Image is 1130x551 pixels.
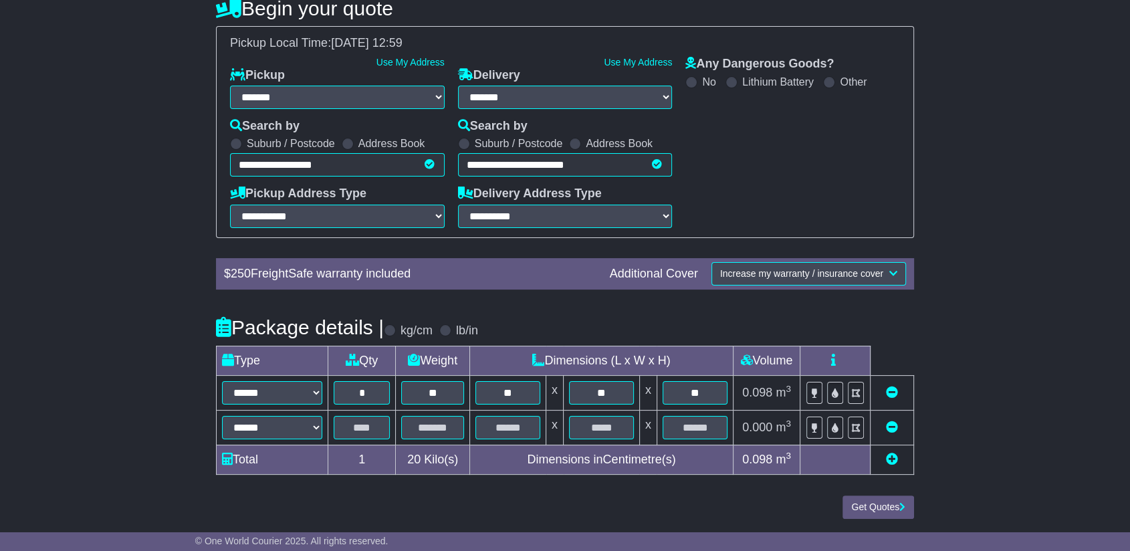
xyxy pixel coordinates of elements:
label: Address Book [358,137,425,150]
label: Suburb / Postcode [475,137,563,150]
label: lb/in [456,324,478,338]
a: Use My Address [376,57,445,68]
a: Add new item [886,453,898,466]
span: m [776,386,791,399]
a: Use My Address [604,57,672,68]
td: Kilo(s) [396,445,470,474]
label: Any Dangerous Goods? [685,57,834,72]
label: Suburb / Postcode [247,137,335,150]
span: 0.098 [742,386,772,399]
label: Address Book [586,137,653,150]
td: Dimensions in Centimetre(s) [470,445,733,474]
button: Increase my warranty / insurance cover [711,262,906,286]
div: Pickup Local Time: [223,36,907,51]
sup: 3 [786,451,791,461]
label: kg/cm [401,324,433,338]
div: $ FreightSafe warranty included [217,267,603,282]
label: Search by [230,119,300,134]
sup: 3 [786,384,791,394]
td: Weight [396,346,470,375]
sup: 3 [786,419,791,429]
td: Type [217,346,328,375]
td: Qty [328,346,396,375]
label: Pickup Address Type [230,187,366,201]
span: 0.000 [742,421,772,434]
span: m [776,453,791,466]
td: x [546,410,564,445]
label: Delivery [458,68,520,83]
label: Lithium Battery [742,76,814,88]
span: 20 [407,453,421,466]
label: Other [840,76,867,88]
td: x [639,410,657,445]
button: Get Quotes [842,495,914,519]
label: Search by [458,119,528,134]
td: Total [217,445,328,474]
label: No [702,76,715,88]
h4: Package details | [216,316,384,338]
td: x [639,375,657,410]
span: 250 [231,267,251,280]
td: x [546,375,564,410]
label: Pickup [230,68,285,83]
span: m [776,421,791,434]
label: Delivery Address Type [458,187,602,201]
span: © One World Courier 2025. All rights reserved. [195,536,388,546]
td: Volume [733,346,800,375]
td: Dimensions (L x W x H) [470,346,733,375]
td: 1 [328,445,396,474]
a: Remove this item [886,421,898,434]
span: 0.098 [742,453,772,466]
span: [DATE] 12:59 [331,36,403,49]
div: Additional Cover [603,267,705,282]
span: Increase my warranty / insurance cover [720,268,883,279]
a: Remove this item [886,386,898,399]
